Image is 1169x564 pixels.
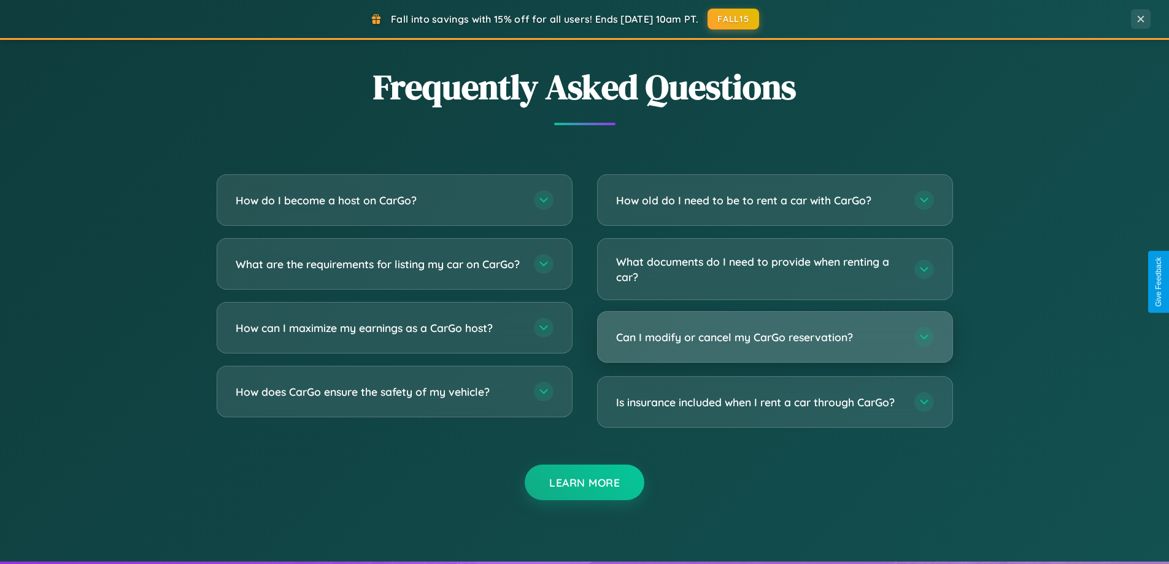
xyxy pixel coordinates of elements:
div: Give Feedback [1154,257,1163,307]
h3: How do I become a host on CarGo? [236,193,522,208]
h3: What documents do I need to provide when renting a car? [616,254,902,284]
h3: How does CarGo ensure the safety of my vehicle? [236,384,522,400]
h3: Can I modify or cancel my CarGo reservation? [616,330,902,345]
h3: Is insurance included when I rent a car through CarGo? [616,395,902,410]
button: FALL15 [708,9,759,29]
span: Fall into savings with 15% off for all users! Ends [DATE] 10am PT. [391,13,698,25]
h2: Frequently Asked Questions [217,63,953,110]
button: Learn More [525,465,644,500]
h3: What are the requirements for listing my car on CarGo? [236,257,522,272]
h3: How can I maximize my earnings as a CarGo host? [236,320,522,336]
h3: How old do I need to be to rent a car with CarGo? [616,193,902,208]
